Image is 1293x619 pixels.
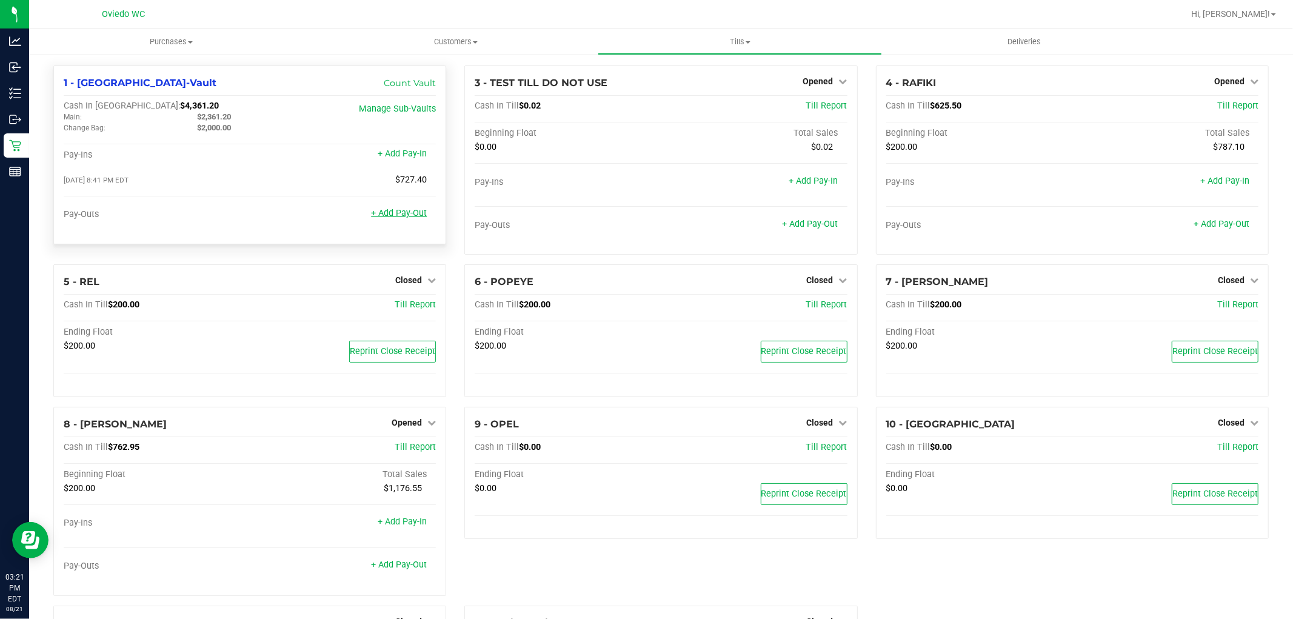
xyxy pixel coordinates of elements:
a: Till Report [395,299,436,310]
span: $1,176.55 [384,483,422,494]
div: Pay-Ins [64,518,250,529]
button: Reprint Close Receipt [761,483,847,505]
span: Closed [395,275,422,285]
span: Reprint Close Receipt [761,489,847,499]
div: Ending Float [475,327,661,338]
span: $625.50 [930,101,962,111]
span: 10 - [GEOGRAPHIC_DATA] [886,418,1015,430]
a: + Add Pay-Out [1194,219,1249,229]
span: Opened [803,76,834,86]
div: Beginning Float [475,128,661,139]
span: Tills [598,36,881,47]
div: Pay-Ins [886,177,1072,188]
span: $762.95 [108,442,139,452]
a: Customers [313,29,598,55]
span: $200.00 [475,341,506,351]
button: Reprint Close Receipt [761,341,847,363]
span: Customers [314,36,597,47]
span: $0.00 [475,483,496,494]
span: Cash In Till [886,299,930,310]
span: $0.00 [519,442,541,452]
span: 7 - [PERSON_NAME] [886,276,989,287]
span: Cash In Till [475,101,519,111]
span: Cash In Till [886,442,930,452]
a: Till Report [806,101,847,111]
span: Change Bag: [64,124,105,132]
span: $0.00 [475,142,496,152]
span: [DATE] 8:41 PM EDT [64,176,129,184]
span: 9 - OPEL [475,418,519,430]
span: Reprint Close Receipt [1172,489,1258,499]
div: Pay-Outs [64,209,250,220]
div: Beginning Float [886,128,1072,139]
span: $200.00 [930,299,962,310]
span: $200.00 [886,341,918,351]
div: Pay-Ins [64,150,250,161]
span: Main: [64,113,82,121]
span: Opened [392,418,422,427]
span: $0.02 [812,142,834,152]
a: + Add Pay-In [1200,176,1249,186]
inline-svg: Analytics [9,35,21,47]
span: Reprint Close Receipt [1172,346,1258,356]
span: 1 - [GEOGRAPHIC_DATA]-Vault [64,77,216,89]
a: + Add Pay-Out [371,560,427,570]
a: Till Report [806,442,847,452]
span: $727.40 [395,175,427,185]
span: Cash In [GEOGRAPHIC_DATA]: [64,101,180,111]
iframe: Resource center [12,522,48,558]
span: Closed [1218,418,1245,427]
span: Cash In Till [475,299,519,310]
span: Cash In Till [64,442,108,452]
span: Closed [1218,275,1245,285]
a: Count Vault [384,78,436,89]
span: $200.00 [108,299,139,310]
div: Pay-Outs [64,561,250,572]
span: Closed [807,275,834,285]
a: + Add Pay-Out [371,208,427,218]
div: Beginning Float [64,469,250,480]
inline-svg: Outbound [9,113,21,125]
inline-svg: Inbound [9,61,21,73]
a: + Add Pay-In [789,176,838,186]
span: 8 - [PERSON_NAME] [64,418,167,430]
span: $2,361.20 [197,112,231,121]
p: 03:21 PM EDT [5,572,24,604]
span: $2,000.00 [197,123,231,132]
span: 6 - POPEYE [475,276,533,287]
span: $4,361.20 [180,101,219,111]
span: 3 - TEST TILL DO NOT USE [475,77,607,89]
div: Ending Float [64,327,250,338]
a: + Add Pay-In [378,517,427,527]
div: Ending Float [475,469,661,480]
span: Cash In Till [64,299,108,310]
div: Ending Float [886,469,1072,480]
span: $0.00 [930,442,952,452]
span: $200.00 [886,142,918,152]
a: Till Report [1217,442,1258,452]
button: Reprint Close Receipt [349,341,436,363]
a: + Add Pay-In [378,149,427,159]
span: Purchases [29,36,313,47]
span: Deliveries [991,36,1057,47]
span: Closed [807,418,834,427]
button: Reprint Close Receipt [1172,483,1258,505]
span: Hi, [PERSON_NAME]! [1191,9,1270,19]
a: Deliveries [882,29,1166,55]
inline-svg: Reports [9,166,21,178]
span: Reprint Close Receipt [350,346,435,356]
span: Till Report [1217,299,1258,310]
span: $787.10 [1213,142,1245,152]
a: + Add Pay-Out [783,219,838,229]
a: Till Report [395,442,436,452]
div: Pay-Outs [475,220,661,231]
a: Purchases [29,29,313,55]
div: Pay-Outs [886,220,1072,231]
p: 08/21 [5,604,24,614]
inline-svg: Inventory [9,87,21,99]
span: $200.00 [64,483,95,494]
span: 4 - RAFIKI [886,77,937,89]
